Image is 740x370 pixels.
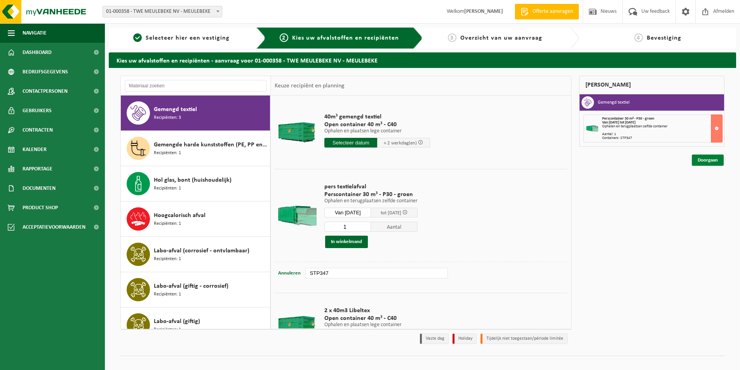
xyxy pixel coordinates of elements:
span: Annuleren [278,271,301,276]
span: + 2 werkdag(en) [384,141,417,146]
a: Doorgaan [692,155,724,166]
div: Keuze recipiënt en planning [271,76,348,96]
li: Tijdelijk niet toegestaan/période limitée [481,334,568,344]
button: Hoogcalorisch afval Recipiënten: 1 [121,202,270,237]
span: Recipiënten: 1 [154,220,181,228]
span: 2 [280,33,288,42]
button: Gemengde harde kunststoffen (PE, PP en PVC), recycleerbaar (industrieel) Recipiënten: 1 [121,131,270,166]
button: Annuleren [277,268,301,279]
span: Bevestiging [647,35,681,41]
span: Labo-afval (corrosief - ontvlambaar) [154,246,249,255]
span: Gebruikers [23,101,52,120]
span: Dashboard [23,43,52,62]
span: Perscontainer 30 m³ - P30 - groen [324,191,418,198]
span: Documenten [23,179,56,198]
span: 01-000358 - TWE MEULEBEKE NV - MEULEBEKE [103,6,222,17]
div: Ophalen en terugplaatsen zelfde container [602,125,722,129]
span: 2 x 40m3 Libeltex [324,307,430,314]
span: Offerte aanvragen [531,8,575,16]
span: tot [DATE] [381,210,401,215]
span: Product Shop [23,198,58,217]
span: Kalender [23,140,47,159]
span: Recipiënten: 1 [154,185,181,192]
span: Perscontainer 30 m³ - P30 - groen [602,116,654,121]
button: Hol glas, bont (huishoudelijk) Recipiënten: 1 [121,166,270,202]
span: Open container 40 m³ - C40 [324,314,430,322]
strong: Van [DATE] tot [DATE] [602,120,636,125]
span: 4 [634,33,643,42]
a: Offerte aanvragen [515,4,579,19]
span: Labo-afval (giftig) [154,317,200,326]
span: Recipiënten: 3 [154,114,181,122]
span: Hoogcalorisch afval [154,211,205,220]
span: Hol glas, bont (huishoudelijk) [154,175,232,185]
span: Kies uw afvalstoffen en recipiënten [292,35,399,41]
h3: Gemengd textiel [598,96,630,109]
span: Recipiënten: 1 [154,291,181,298]
span: Aantal [371,222,418,232]
strong: [PERSON_NAME] [464,9,503,14]
button: Labo-afval (giftig - corrosief) Recipiënten: 1 [121,272,270,307]
span: Contactpersonen [23,82,68,101]
input: bv. C10-005 [305,268,447,278]
div: Aantal: 1 [602,132,722,136]
span: 3 [448,33,456,42]
div: Containers: STP347 [602,136,722,140]
button: In winkelmand [325,236,368,248]
button: Labo-afval (giftig) Recipiënten: 1 [121,307,270,343]
button: Labo-afval (corrosief - ontvlambaar) Recipiënten: 1 [121,237,270,272]
span: Recipiënten: 1 [154,149,181,157]
input: Selecteer datum [324,208,371,217]
h2: Kies uw afvalstoffen en recipiënten - aanvraag voor 01-000358 - TWE MEULEBEKE NV - MEULEBEKE [109,52,736,68]
span: Open container 40 m³ - C40 [324,121,430,129]
span: Contracten [23,120,53,140]
span: 40m³ gemengd textiel [324,113,430,121]
span: Bedrijfsgegevens [23,62,68,82]
span: Acceptatievoorwaarden [23,217,85,237]
p: Ophalen en terugplaatsen zelfde container [324,198,418,204]
span: Selecteer hier een vestiging [146,35,230,41]
span: Labo-afval (giftig - corrosief) [154,281,228,291]
span: Gemengde harde kunststoffen (PE, PP en PVC), recycleerbaar (industrieel) [154,140,268,149]
p: Ophalen en plaatsen lege container [324,322,430,328]
li: Vaste dag [420,334,449,344]
span: Recipiënten: 1 [154,255,181,263]
div: [PERSON_NAME] [579,76,724,94]
input: Selecteer datum [324,138,377,148]
button: Gemengd textiel Recipiënten: 3 [121,96,270,131]
input: Materiaal zoeken [125,80,266,92]
a: 1Selecteer hier een vestiging [113,33,250,43]
span: Rapportage [23,159,52,179]
span: Navigatie [23,23,47,43]
span: Overzicht van uw aanvraag [460,35,542,41]
span: Recipiënten: 1 [154,326,181,334]
li: Holiday [453,334,477,344]
span: Gemengd textiel [154,105,197,114]
p: Ophalen en plaatsen lege container [324,129,430,134]
span: 1 [133,33,142,42]
span: pers textielafval [324,183,418,191]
